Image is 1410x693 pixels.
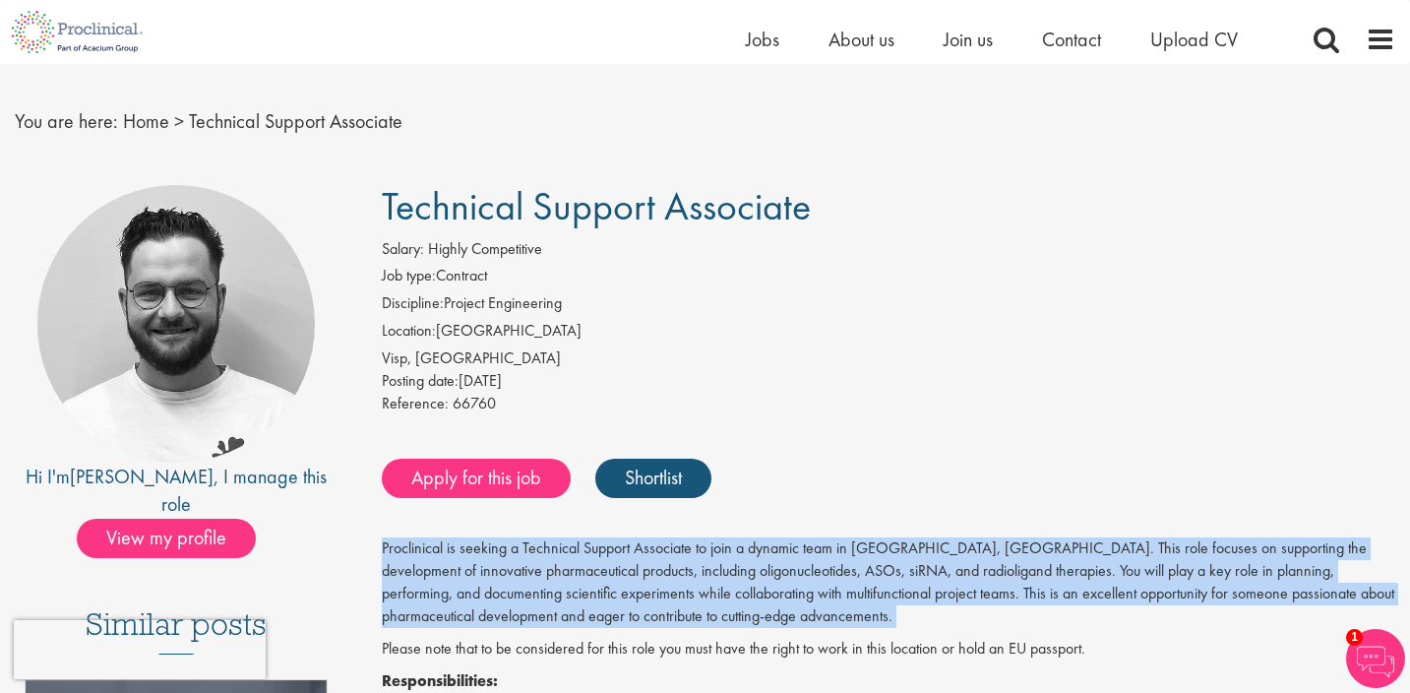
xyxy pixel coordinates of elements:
a: Join us [944,27,993,52]
a: About us [828,27,894,52]
span: Highly Competitive [428,238,542,259]
li: [GEOGRAPHIC_DATA] [382,320,1395,347]
a: Apply for this job [382,459,571,498]
li: Project Engineering [382,292,1395,320]
div: Hi I'm , I manage this role [15,463,337,519]
a: Shortlist [595,459,711,498]
span: Posting date: [382,370,459,391]
div: [DATE] [382,370,1395,393]
span: > [174,108,184,134]
li: Contract [382,265,1395,292]
span: Technical Support Associate [189,108,402,134]
a: Jobs [746,27,779,52]
label: Location: [382,320,436,343]
label: Job type: [382,265,436,287]
p: Proclinical is seeking a Technical Support Associate to join a dynamic team in [GEOGRAPHIC_DATA],... [382,537,1395,627]
div: Visp, [GEOGRAPHIC_DATA] [382,347,1395,370]
a: Contact [1042,27,1101,52]
a: [PERSON_NAME] [70,464,214,489]
a: View my profile [77,523,276,548]
p: Please note that to be considered for this role you must have the right to work in this location ... [382,638,1395,661]
label: Discipline: [382,292,444,315]
img: imeage of recruiter Emile De Beer [37,185,315,463]
a: Upload CV [1150,27,1238,52]
img: Chatbot [1346,629,1405,688]
a: breadcrumb link [123,108,169,134]
strong: Responsibilities: [382,670,498,691]
span: View my profile [77,519,256,558]
span: Technical Support Associate [382,181,811,231]
label: Salary: [382,238,424,261]
h3: Similar posts [86,607,267,655]
span: You are here: [15,108,118,134]
label: Reference: [382,393,449,415]
span: 66760 [453,393,496,413]
iframe: reCAPTCHA [14,620,266,679]
span: 1 [1346,629,1363,646]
